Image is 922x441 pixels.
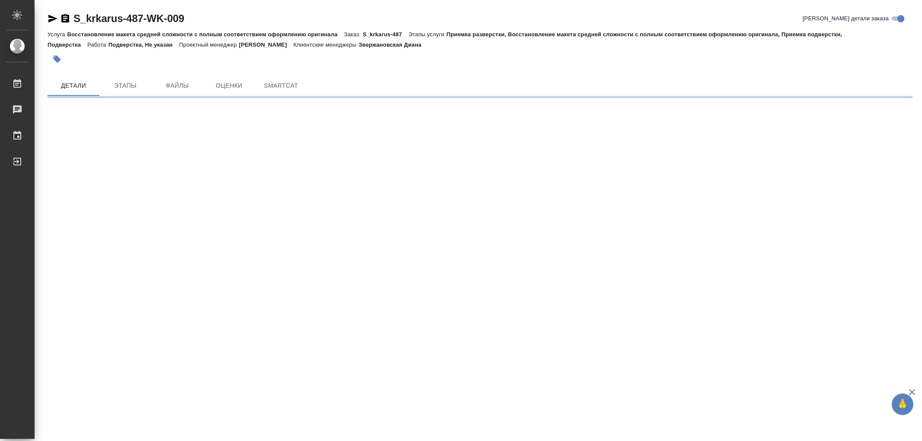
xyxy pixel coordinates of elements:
[105,80,146,91] span: Этапы
[156,80,198,91] span: Файлы
[73,13,184,24] a: S_krkarus-487-WK-009
[803,14,889,23] span: [PERSON_NAME] детали заказа
[892,393,913,415] button: 🙏
[208,80,250,91] span: Оценки
[48,31,67,38] p: Услуга
[260,80,302,91] span: SmartCat
[294,41,359,48] p: Клиентские менеджеры
[108,41,179,48] p: Подверстка, Не указан
[48,50,67,69] button: Добавить тэг
[408,31,447,38] p: Этапы услуги
[363,31,408,38] p: S_krkarus-487
[358,41,428,48] p: Звержановская Диана
[179,41,239,48] p: Проектный менеджер
[87,41,108,48] p: Работа
[344,31,363,38] p: Заказ:
[60,13,70,24] button: Скопировать ссылку
[895,395,910,413] span: 🙏
[53,80,94,91] span: Детали
[67,31,344,38] p: Восстановление макета средней сложности с полным соответствием оформлению оригинала
[48,13,58,24] button: Скопировать ссылку для ЯМессенджера
[239,41,294,48] p: [PERSON_NAME]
